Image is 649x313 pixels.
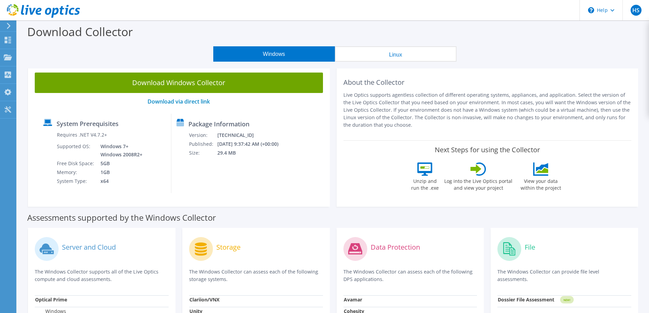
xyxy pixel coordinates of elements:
[189,268,323,283] p: The Windows Collector can assess each of the following storage systems.
[57,142,95,159] td: Supported OS:
[35,268,169,283] p: The Windows Collector supports all of the Live Optics compute and cloud assessments.
[189,140,217,148] td: Published:
[27,214,216,221] label: Assessments supported by the Windows Collector
[95,177,144,186] td: x64
[35,73,323,93] a: Download Windows Collector
[435,146,540,154] label: Next Steps for using the Collector
[189,131,217,140] td: Version:
[343,91,632,129] p: Live Optics supports agentless collection of different operating systems, appliances, and applica...
[516,176,565,191] label: View your data within the project
[335,46,457,62] button: Linux
[217,140,288,148] td: [DATE] 9:37:42 AM (+00:00)
[217,148,288,157] td: 29.4 MB
[409,176,441,191] label: Unzip and run the .exe
[343,78,632,87] h2: About the Collector
[588,7,594,13] svg: \n
[57,120,119,127] label: System Prerequisites
[35,296,67,303] strong: Optical Prime
[497,268,631,283] p: The Windows Collector can provide file level assessments.
[213,46,335,62] button: Windows
[216,244,241,251] label: Storage
[344,296,362,303] strong: Avamar
[217,131,288,140] td: [TECHNICAL_ID]
[188,121,249,127] label: Package Information
[57,159,95,168] td: Free Disk Space:
[27,24,133,40] label: Download Collector
[631,5,642,16] span: HS
[95,142,144,159] td: Windows 7+ Windows 2008R2+
[525,244,535,251] label: File
[563,298,570,302] tspan: NEW!
[498,296,554,303] strong: Dossier File Assessment
[189,148,217,157] td: Size:
[57,168,95,177] td: Memory:
[95,159,144,168] td: 5GB
[189,296,219,303] strong: Clariion/VNX
[57,131,107,138] label: Requires .NET V4.7.2+
[95,168,144,177] td: 1GB
[57,177,95,186] td: System Type:
[343,268,477,283] p: The Windows Collector can assess each of the following DPS applications.
[371,244,420,251] label: Data Protection
[444,176,513,191] label: Log into the Live Optics portal and view your project
[148,98,210,105] a: Download via direct link
[62,244,116,251] label: Server and Cloud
